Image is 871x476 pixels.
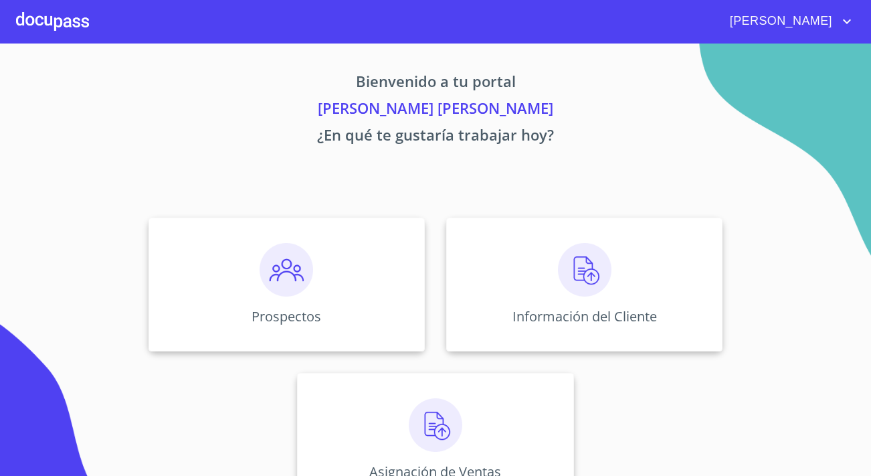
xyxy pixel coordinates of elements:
[512,307,657,325] p: Información del Cliente
[23,70,848,97] p: Bienvenido a tu portal
[260,243,313,297] img: prospectos.png
[558,243,611,297] img: carga.png
[23,97,848,124] p: [PERSON_NAME] [PERSON_NAME]
[252,307,321,325] p: Prospectos
[23,124,848,151] p: ¿En qué te gustaría trabajar hoy?
[409,398,462,452] img: carga.png
[720,11,855,32] button: account of current user
[720,11,839,32] span: [PERSON_NAME]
